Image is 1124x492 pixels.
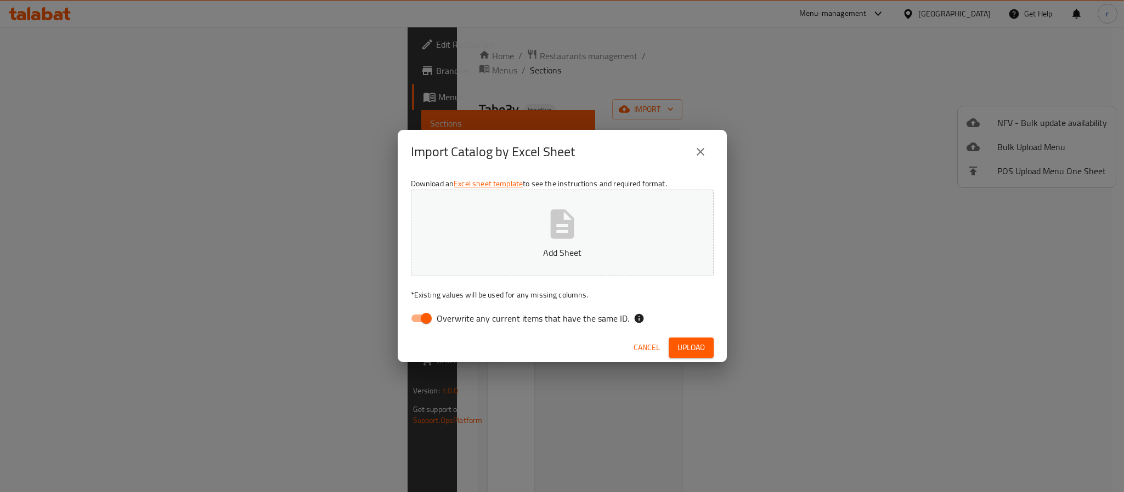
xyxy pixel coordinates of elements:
h2: Import Catalog by Excel Sheet [411,143,575,161]
span: Cancel [634,341,660,354]
span: Overwrite any current items that have the same ID. [437,312,629,325]
button: close [687,139,714,165]
p: Existing values will be used for any missing columns. [411,289,714,300]
span: Upload [677,341,705,354]
button: Cancel [629,337,664,358]
a: Excel sheet template [454,176,523,191]
svg: If the overwrite option isn't selected, then the items that match an existing ID will be ignored ... [634,313,645,324]
div: Download an to see the instructions and required format. [398,174,727,333]
button: Add Sheet [411,190,714,276]
p: Add Sheet [428,246,697,259]
button: Upload [669,337,714,358]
